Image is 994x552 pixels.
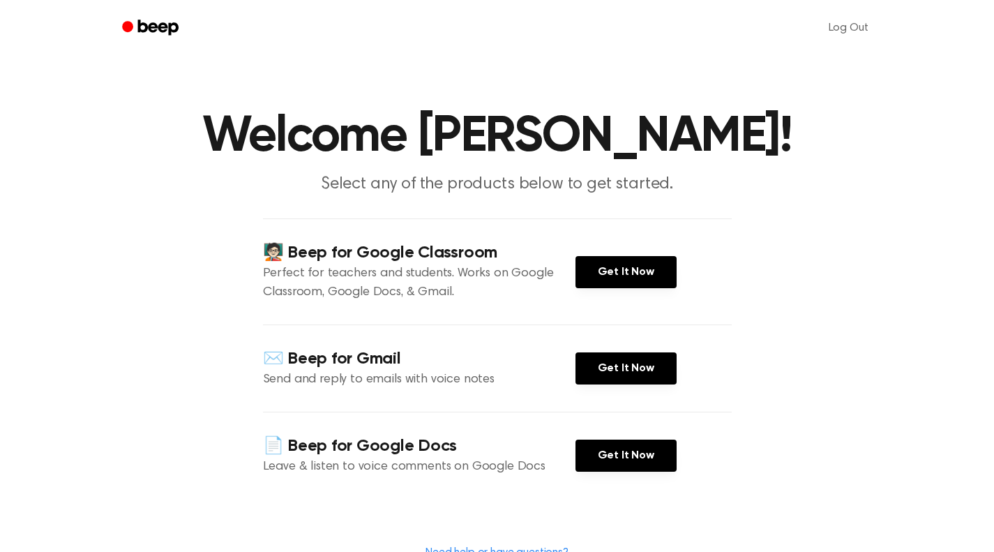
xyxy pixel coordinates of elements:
h4: 🧑🏻‍🏫 Beep for Google Classroom [263,241,575,264]
a: Get It Now [575,440,677,472]
p: Perfect for teachers and students. Works on Google Classroom, Google Docs, & Gmail. [263,264,575,302]
a: Log Out [815,11,882,45]
h4: ✉️ Beep for Gmail [263,348,575,371]
a: Beep [112,15,191,42]
p: Leave & listen to voice comments on Google Docs [263,458,575,477]
a: Get It Now [575,352,677,385]
p: Select any of the products below to get started. [229,173,765,196]
h1: Welcome [PERSON_NAME]! [140,112,854,162]
p: Send and reply to emails with voice notes [263,371,575,389]
a: Get It Now [575,256,677,288]
h4: 📄 Beep for Google Docs [263,435,575,458]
